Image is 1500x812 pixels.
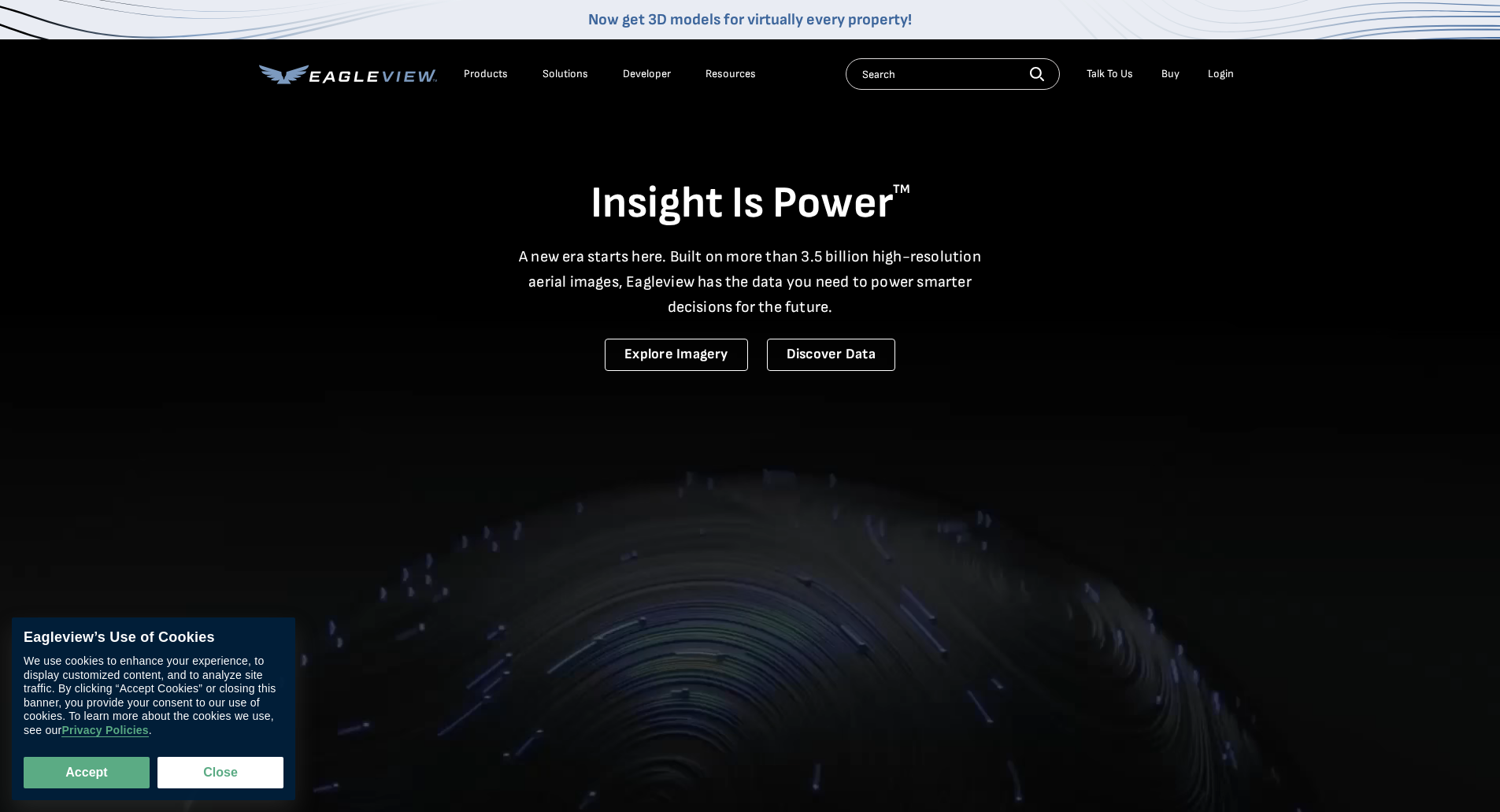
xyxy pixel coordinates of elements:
div: Products [464,67,508,81]
button: Close [157,757,283,788]
div: Login [1208,67,1234,81]
button: Accept [24,757,150,788]
a: Privacy Policies [61,724,148,737]
a: Now get 3D models for virtually every property! [588,10,912,29]
a: Explore Imagery [605,339,748,371]
div: Eagleview’s Use of Cookies [24,629,283,647]
div: We use cookies to enhance your experience, to display customized content, and to analyze site tra... [24,654,283,737]
div: Talk To Us [1087,67,1133,81]
a: Buy [1161,67,1180,81]
input: Search [846,58,1060,90]
a: Developer [623,67,671,81]
h1: Insight Is Power [259,176,1242,232]
div: Solutions [543,67,588,81]
a: Discover Data [767,339,895,371]
p: A new era starts here. Built on more than 3.5 billion high-resolution aerial images, Eagleview ha... [509,244,991,320]
sup: TM [893,182,910,197]
div: Resources [706,67,756,81]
